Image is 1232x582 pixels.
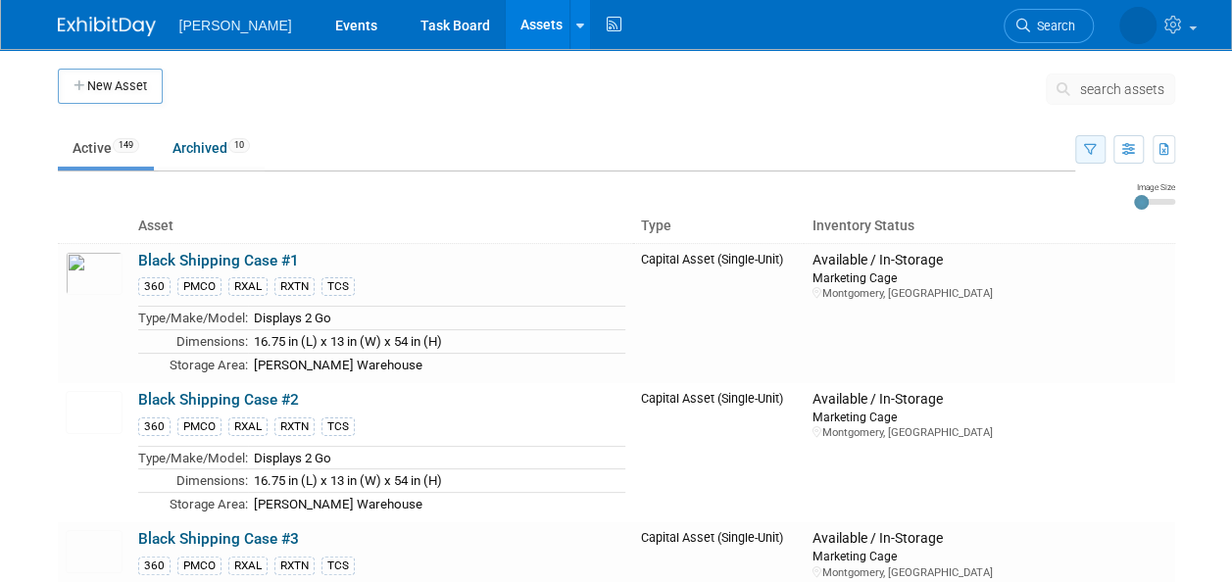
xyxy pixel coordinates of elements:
div: Available / In-Storage [812,391,1166,409]
div: RXTN [274,417,315,436]
div: RXAL [228,277,268,296]
a: Search [1004,9,1094,43]
div: RXAL [228,557,268,575]
td: Displays 2 Go [248,307,625,330]
div: Marketing Cage [812,548,1166,564]
div: Available / In-Storage [812,252,1166,269]
div: RXAL [228,417,268,436]
button: search assets [1046,73,1175,105]
div: Montgomery, [GEOGRAPHIC_DATA] [812,565,1166,580]
a: Active149 [58,129,154,167]
span: 149 [113,138,139,153]
td: Type/Make/Model: [138,446,248,469]
div: RXTN [274,277,315,296]
span: Storage Area: [170,358,248,372]
div: TCS [321,557,355,575]
a: Black Shipping Case #1 [138,252,299,269]
td: Displays 2 Go [248,446,625,469]
a: Black Shipping Case #3 [138,530,299,548]
div: Marketing Cage [812,409,1166,425]
th: Asset [130,210,633,243]
td: Capital Asset (Single-Unit) [633,243,805,383]
span: [PERSON_NAME] [179,18,292,33]
div: Available / In-Storage [812,530,1166,548]
div: Image Size [1134,181,1175,193]
a: Archived10 [158,129,265,167]
span: search assets [1080,81,1164,97]
div: PMCO [177,417,222,436]
div: PMCO [177,557,222,575]
td: Type/Make/Model: [138,307,248,330]
img: ExhibitDay [58,17,156,36]
div: Montgomery, [GEOGRAPHIC_DATA] [812,286,1166,301]
button: New Asset [58,69,163,104]
div: TCS [321,277,355,296]
div: PMCO [177,277,222,296]
td: [PERSON_NAME] Warehouse [248,492,625,514]
td: [PERSON_NAME] Warehouse [248,353,625,375]
span: 16.75 in (L) x 13 in (W) x 54 in (H) [254,473,442,488]
span: Search [1030,19,1075,33]
td: Dimensions: [138,329,248,353]
div: 360 [138,277,171,296]
a: Black Shipping Case #2 [138,391,299,409]
div: 360 [138,557,171,575]
div: Marketing Cage [812,269,1166,286]
div: TCS [321,417,355,436]
span: 10 [228,138,250,153]
span: Storage Area: [170,497,248,511]
td: Dimensions: [138,469,248,493]
div: RXTN [274,557,315,575]
span: 16.75 in (L) x 13 in (W) x 54 in (H) [254,334,442,349]
div: Montgomery, [GEOGRAPHIC_DATA] [812,425,1166,440]
td: Capital Asset (Single-Unit) [633,383,805,522]
th: Type [633,210,805,243]
div: 360 [138,417,171,436]
img: Amber Vincent [1119,7,1157,44]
